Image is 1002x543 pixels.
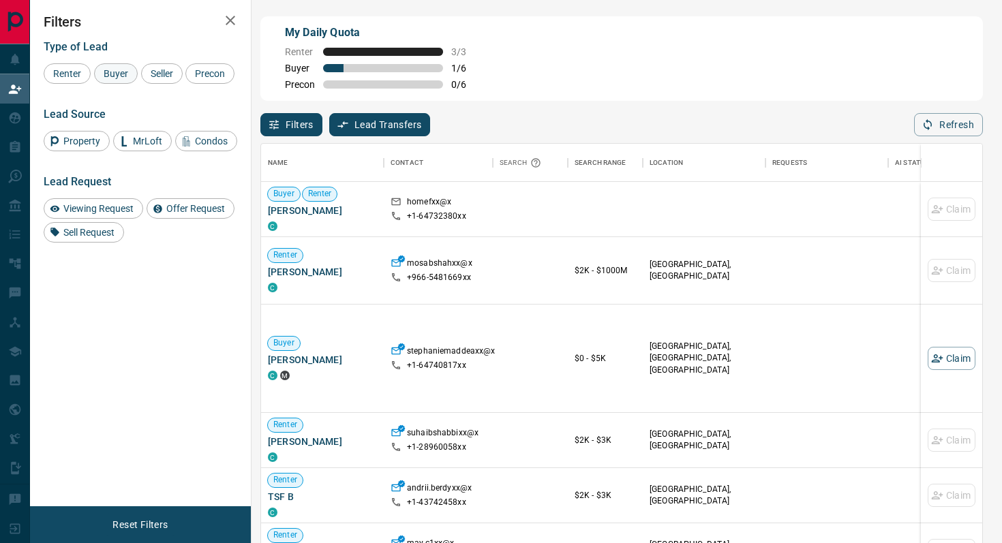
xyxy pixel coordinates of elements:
span: [PERSON_NAME] [268,265,377,279]
p: $2K - $1000M [575,264,636,277]
div: condos.ca [268,283,277,292]
button: Claim [928,347,975,370]
span: Renter [268,419,303,431]
span: Precon [285,79,315,90]
div: MrLoft [113,131,172,151]
div: Buyer [94,63,138,84]
span: Buyer [99,68,133,79]
p: $2K - $3K [575,489,636,501]
div: Condos [175,131,237,151]
p: My Daily Quota [285,25,481,41]
p: [GEOGRAPHIC_DATA], [GEOGRAPHIC_DATA] [650,484,759,507]
span: Offer Request [162,203,230,214]
span: 3 / 3 [451,46,481,57]
div: Name [261,144,384,182]
span: Renter [285,46,315,57]
span: 0 / 6 [451,79,481,90]
button: Reset Filters [104,513,177,536]
p: suhaibshabbixx@x [407,427,479,441]
span: 1 / 6 [451,63,481,74]
div: condos.ca [268,508,277,517]
div: Search [500,144,545,182]
p: $0 - $5K [575,352,636,364]
div: Search Range [575,144,626,182]
span: TSF B [268,490,377,503]
div: AI Status [895,144,929,182]
div: Name [268,144,288,182]
div: condos.ca [268,452,277,462]
span: Precon [190,68,230,79]
p: $2K - $3K [575,434,636,446]
span: Buyer [268,337,300,349]
span: Lead Request [44,175,111,188]
button: Filters [260,113,322,136]
p: +1- 64732380xx [407,211,466,222]
span: Viewing Request [59,203,138,214]
p: +966- 5481669xx [407,272,471,283]
span: Lead Source [44,108,106,121]
p: +1- 64740817xx [407,360,466,371]
div: Offer Request [147,198,234,219]
span: Renter [268,529,303,541]
p: [GEOGRAPHIC_DATA], [GEOGRAPHIC_DATA] [650,429,759,452]
div: Seller [141,63,183,84]
div: Search Range [568,144,643,182]
div: Location [650,144,683,182]
span: MrLoft [128,136,167,146]
div: condos.ca [268,371,277,380]
div: Renter [44,63,91,84]
span: Renter [303,188,337,200]
p: stephaniemaddeaxx@x [407,345,495,360]
button: Refresh [914,113,983,136]
div: Contact [384,144,493,182]
h2: Filters [44,14,237,30]
div: Property [44,131,110,151]
span: [PERSON_NAME] [268,204,377,217]
div: Requests [765,144,888,182]
span: Buyer [268,188,300,200]
span: Renter [268,474,303,486]
p: [GEOGRAPHIC_DATA], [GEOGRAPHIC_DATA], [GEOGRAPHIC_DATA] [650,341,759,375]
span: Condos [190,136,232,146]
span: [PERSON_NAME] [268,353,377,367]
p: andrii.berdyxx@x [407,482,472,497]
div: Location [643,144,765,182]
div: Sell Request [44,222,124,243]
span: [PERSON_NAME] [268,435,377,448]
div: Requests [772,144,807,182]
span: Buyer [285,63,315,74]
span: Property [59,136,105,146]
div: Contact [391,144,423,182]
span: Sell Request [59,227,119,238]
div: Viewing Request [44,198,143,219]
div: mrloft.ca [280,371,290,380]
span: Renter [48,68,86,79]
span: Type of Lead [44,40,108,53]
button: Lead Transfers [329,113,431,136]
div: Precon [185,63,234,84]
p: +1- 43742458xx [407,497,466,508]
p: +1- 28960058xx [407,441,466,453]
p: mosabshahxx@x [407,258,472,272]
p: [GEOGRAPHIC_DATA], [GEOGRAPHIC_DATA] [650,259,759,282]
div: condos.ca [268,221,277,231]
p: homefxx@x [407,196,451,211]
span: Seller [146,68,178,79]
span: Renter [268,249,303,261]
